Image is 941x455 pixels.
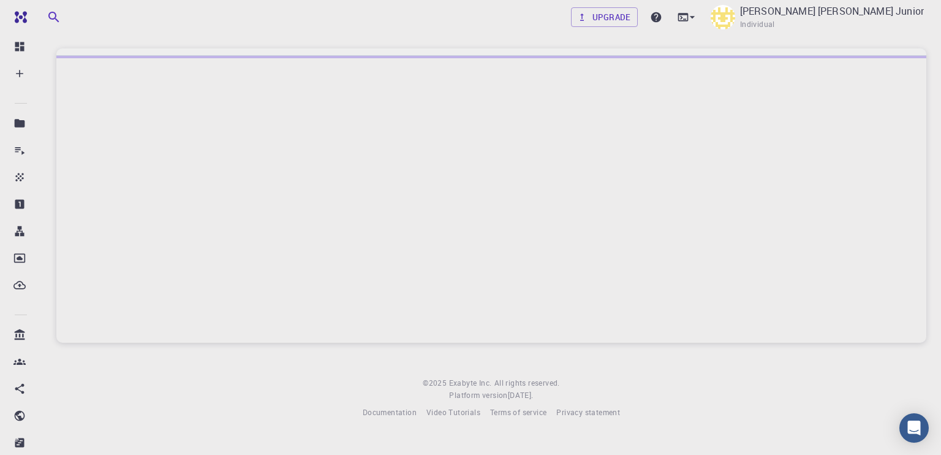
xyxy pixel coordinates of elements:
[556,407,620,417] span: Privacy statement
[899,413,929,443] div: Open Intercom Messenger
[508,389,534,402] a: [DATE].
[571,7,638,27] a: Upgrade
[10,11,27,23] img: logo
[363,407,417,417] span: Documentation
[426,407,480,419] a: Video Tutorials
[508,390,534,400] span: [DATE] .
[449,378,492,388] span: Exabyte Inc.
[449,377,492,389] a: Exabyte Inc.
[490,407,546,417] span: Terms of service
[490,407,546,419] a: Terms of service
[556,407,620,419] a: Privacy statement
[740,18,775,31] span: Individual
[363,407,417,419] a: Documentation
[426,407,480,417] span: Video Tutorials
[494,377,560,389] span: All rights reserved.
[423,377,448,389] span: © 2025
[711,5,735,29] img: Oladimeji Enock Oluwole Junior
[449,389,507,402] span: Platform version
[740,4,924,18] p: [PERSON_NAME] [PERSON_NAME] Junior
